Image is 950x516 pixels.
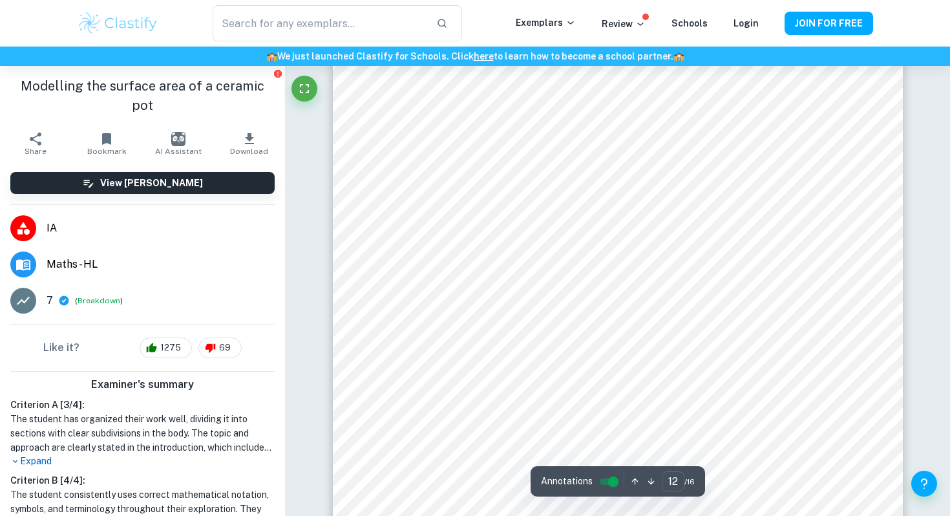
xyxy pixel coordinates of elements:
span: 🏫 [266,51,277,61]
h6: Criterion B [ 4 / 4 ]: [10,473,275,488]
button: AI Assistant [143,125,214,162]
button: Fullscreen [291,76,317,102]
button: JOIN FOR FREE [785,12,873,35]
p: Review [602,17,646,31]
div: 1275 [140,338,192,358]
div: 69 [198,338,242,358]
h6: Like it? [43,340,79,356]
span: Share [25,147,47,156]
button: Help and Feedback [911,471,937,497]
input: Search for any exemplars... [213,5,426,41]
span: 1275 [153,341,188,354]
span: 69 [212,341,238,354]
h1: Modelling the surface area of a ceramic pot [10,76,275,115]
p: Expand [10,455,275,468]
h6: Criterion A [ 3 / 4 ]: [10,398,275,412]
button: Download [214,125,285,162]
h1: The student has organized their work well, dividing it into sections with clear subdivisions in t... [10,412,275,455]
span: Bookmark [87,147,127,156]
a: here [474,51,494,61]
span: 🏫 [673,51,684,61]
button: View [PERSON_NAME] [10,172,275,194]
span: Maths - HL [47,257,275,272]
span: Annotations [541,475,593,488]
a: Schools [671,18,708,28]
img: AI Assistant [171,132,185,146]
p: Exemplars [516,16,576,30]
span: IA [47,220,275,236]
h6: Examiner's summary [5,377,280,392]
a: Login [734,18,759,28]
button: Bookmark [71,125,142,162]
span: / 16 [684,476,695,488]
span: Download [230,147,268,156]
span: ( ) [75,295,123,307]
img: Clastify logo [77,10,159,36]
h6: View [PERSON_NAME] [100,176,203,190]
span: AI Assistant [155,147,202,156]
button: Report issue [273,69,282,78]
h6: We just launched Clastify for Schools. Click to learn how to become a school partner. [3,49,947,63]
p: 7 [47,293,53,308]
button: Breakdown [78,295,120,306]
